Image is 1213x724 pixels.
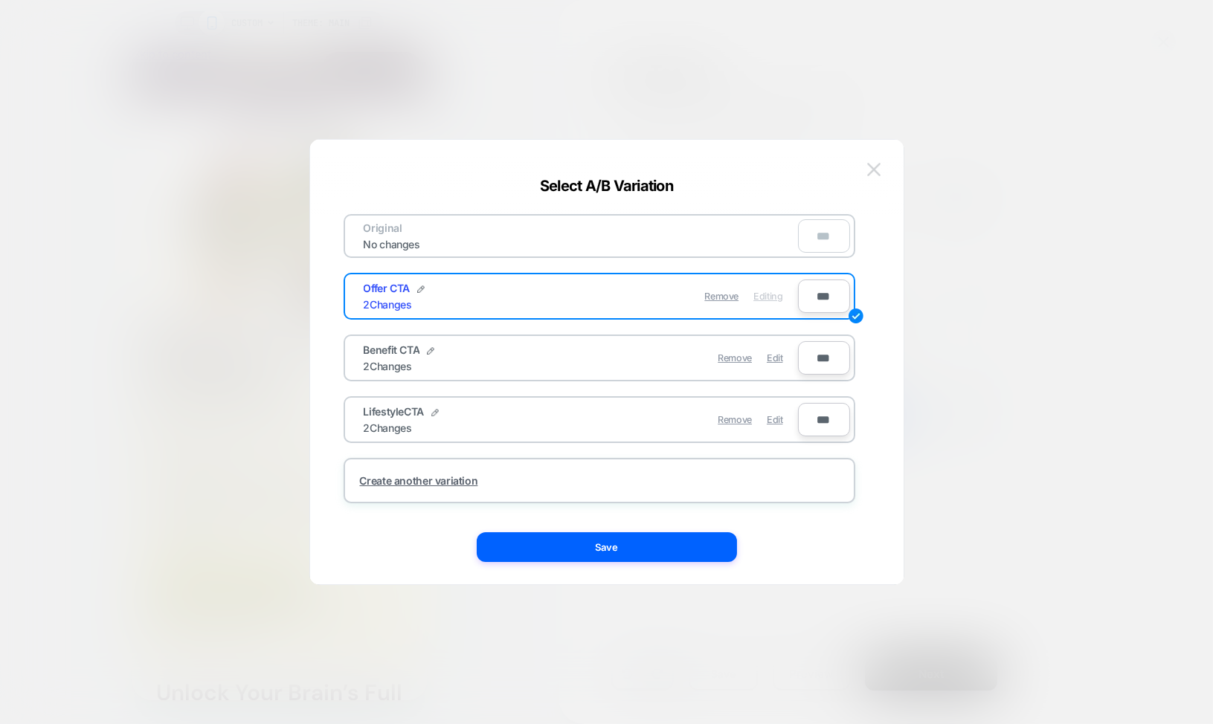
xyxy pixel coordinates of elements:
[849,308,863,323] img: edit
[867,163,881,175] img: close
[718,352,752,363] span: Remove
[718,414,752,425] span: Remove
[310,177,904,195] div: Select A/B Variation
[767,352,782,363] span: Edit
[704,291,739,302] span: Remove
[767,414,782,425] span: Edit
[477,532,737,562] button: Save
[753,291,782,302] span: Editing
